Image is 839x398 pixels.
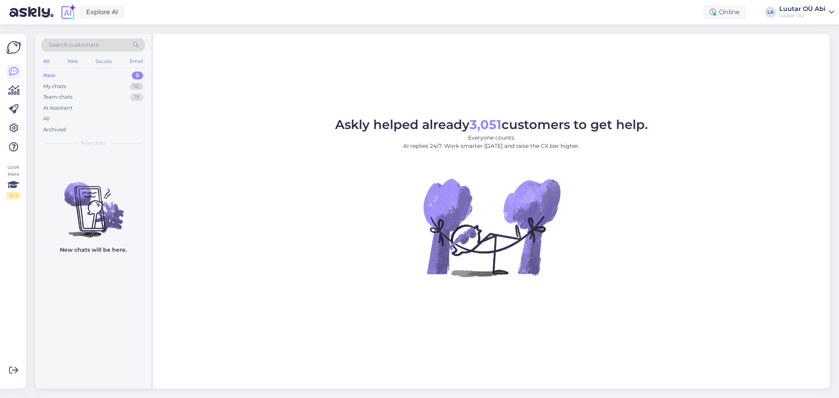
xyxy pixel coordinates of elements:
[79,6,125,19] a: Explore AI
[81,140,106,147] span: New chats
[43,115,50,123] div: All
[49,41,99,49] span: Search customers
[43,72,55,79] div: New
[130,93,143,101] div: 19
[43,93,72,101] div: Team chats
[35,168,151,239] img: No chats
[66,56,79,66] div: Web
[779,6,826,12] div: Luutar OÜ Abi
[60,4,76,20] img: explore-ai
[470,117,502,132] b: 3,051
[130,83,143,90] div: 10
[6,164,20,199] div: Look Here
[132,72,143,79] div: 0
[335,134,648,150] p: Everyone counts. AI replies 24/7. Work smarter [DATE] and raise the CX bar higher.
[60,246,127,254] p: New chats will be here.
[703,5,746,19] div: Online
[128,56,145,66] div: Email
[42,56,51,66] div: All
[6,192,20,199] div: 2 / 3
[779,12,826,18] div: Luutar OÜ
[335,117,648,132] span: Askly helped already customers to get help.
[43,126,66,134] div: Archived
[779,6,834,18] a: Luutar OÜ AbiLuutar OÜ
[43,104,72,112] div: AI Assistant
[421,157,562,298] img: No Chat active
[94,56,113,66] div: Socials
[6,40,21,55] img: Askly Logo
[43,83,66,90] div: My chats
[765,7,776,18] div: LA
